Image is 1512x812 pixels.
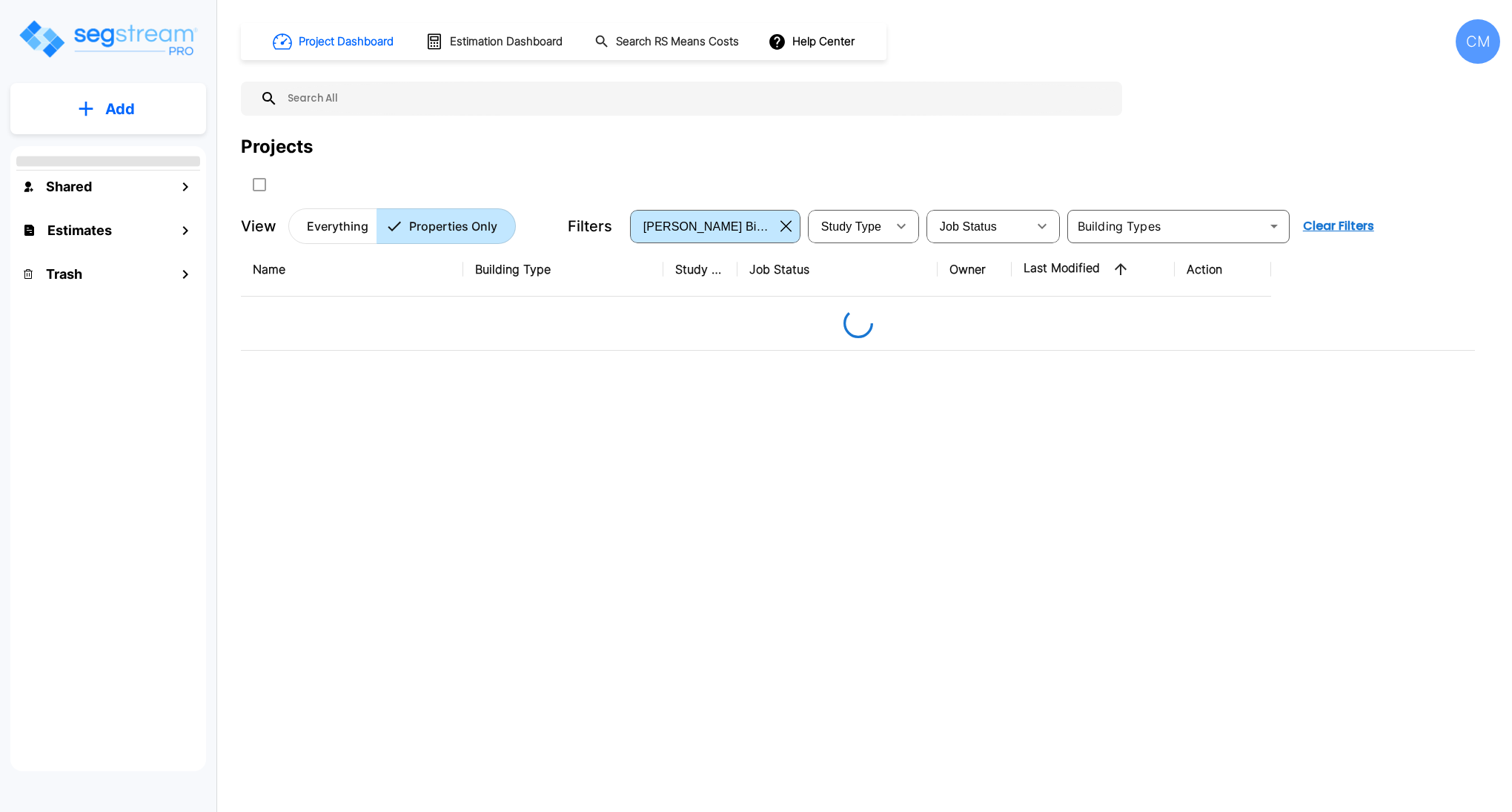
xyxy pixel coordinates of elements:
div: Projects [241,133,313,160]
th: Building Type [463,242,663,297]
p: Filters [568,215,612,237]
button: Clear Filters [1297,211,1380,241]
p: Properties Only [409,217,497,235]
th: Action [1175,242,1271,297]
input: Building Types [1072,216,1261,237]
h1: Shared [46,176,92,197]
button: SelectAll [245,170,274,199]
div: Platform [288,208,516,244]
button: Project Dashboard [267,25,402,58]
h1: Estimation Dashboard [450,33,563,50]
h1: Search RS Means Costs [616,33,739,50]
img: Logo [17,18,199,60]
h1: Trash [46,264,82,284]
button: Help Center [765,27,861,56]
button: Open [1264,216,1284,237]
th: Last Modified [1012,242,1175,297]
span: Job Status [940,220,997,233]
th: Job Status [737,242,938,297]
div: Select [929,205,1027,247]
div: Select [633,205,775,247]
button: Estimation Dashboard [420,26,571,57]
p: Everything [307,217,368,235]
div: Select [811,205,886,247]
h1: Estimates [47,220,112,240]
p: View [241,215,276,237]
th: Owner [938,242,1012,297]
h1: Project Dashboard [299,33,394,50]
span: Study Type [821,220,881,233]
th: Name [241,242,463,297]
input: Search All [278,82,1115,116]
button: Properties Only [377,208,516,244]
button: Add [10,88,206,131]
button: Search RS Means Costs [588,27,747,56]
th: Study Type [663,242,737,297]
button: Everything [288,208,377,244]
p: Add [105,98,135,120]
div: CM [1456,19,1500,64]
